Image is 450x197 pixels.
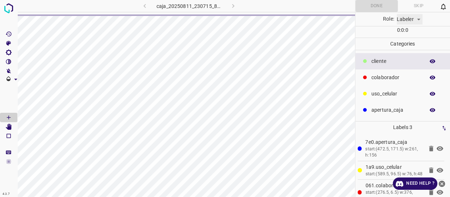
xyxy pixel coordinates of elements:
[371,74,421,81] p: colaborador
[366,171,424,177] div: start:(589.5, 96.5) w:76, h:48
[371,90,421,98] p: uso_celular
[437,177,446,190] button: close-help
[401,26,404,34] p: 0
[397,14,422,25] div: Labeler
[2,2,15,15] img: logo
[365,146,423,159] div: start:(472.5, 171.5) w:261, h:156
[405,26,408,34] p: 0
[366,163,424,171] p: 1a9.uso_celular
[371,57,421,65] p: ​​cliente
[157,2,222,12] h6: caja_20250811_230715_804565.jpg
[393,177,437,190] a: Need Help ?
[358,121,448,133] p: Labels 3
[1,191,12,197] div: 4.3.7
[397,26,408,38] div: : :
[371,106,421,114] p: apertura_caja
[365,182,423,189] p: 061.colaborador
[397,26,400,34] p: 0
[365,138,423,146] p: 7e0.apertura_caja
